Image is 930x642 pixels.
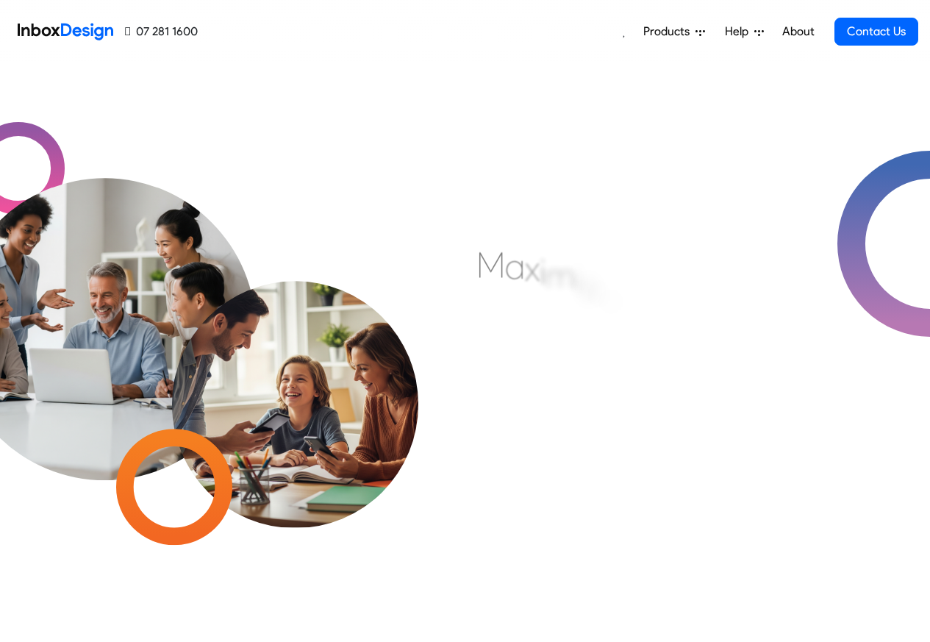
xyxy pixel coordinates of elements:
a: Contact Us [834,18,918,46]
div: i [596,270,602,314]
a: Products [637,17,711,46]
span: Products [643,23,695,40]
span: Help [725,23,754,40]
div: n [602,277,620,321]
div: a [505,244,525,288]
div: i [540,249,546,293]
a: Help [719,17,770,46]
div: M [476,243,505,287]
div: i [575,258,581,302]
div: s [581,263,596,307]
div: x [525,246,540,290]
img: parents_with_child.png [141,220,449,528]
div: Maximising Efficient & Engagement, Connecting Schools, Families, and Students. [476,243,833,463]
a: 07 281 1600 [125,23,198,40]
a: About [778,17,818,46]
div: g [620,286,640,330]
div: m [546,253,575,297]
